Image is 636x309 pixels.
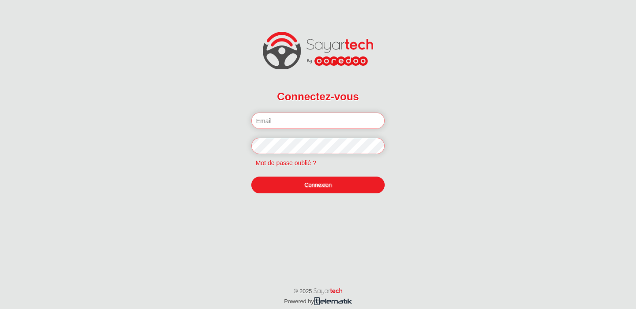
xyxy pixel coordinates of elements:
img: telematik.png [314,297,352,305]
img: word_sayartech.png [314,288,342,294]
h2: Connectez-vous [251,85,385,108]
p: © 2025 Powered by [256,278,380,306]
a: Mot de passe oublié ? [251,159,321,166]
a: Connexion [251,177,385,193]
input: Email [251,113,385,129]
